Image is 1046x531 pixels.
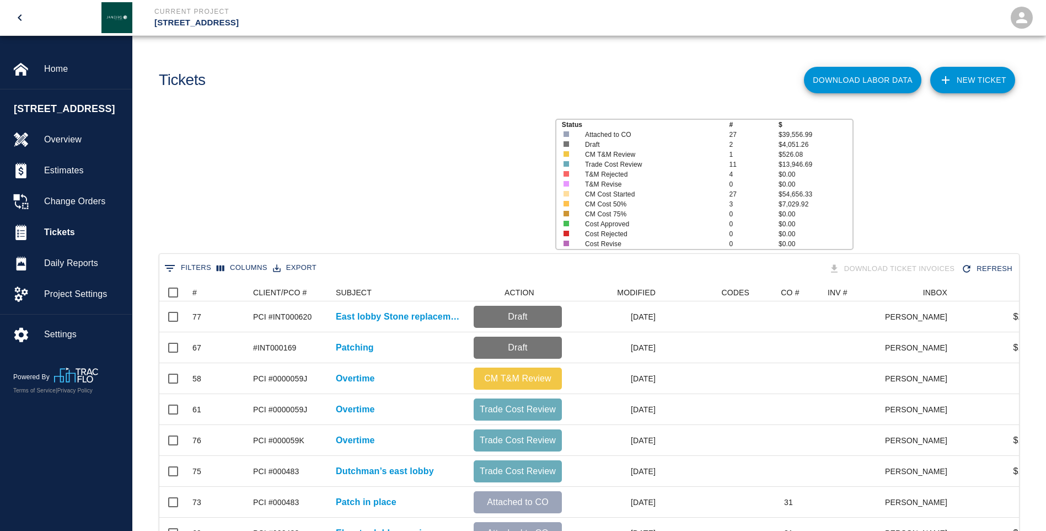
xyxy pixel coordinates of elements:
p: $0.00 [779,209,852,219]
p: Patch in place [336,496,396,509]
p: $7,029.92 [779,199,852,209]
div: [PERSON_NAME] [886,301,953,332]
div: PCI #INT000620 [253,311,312,322]
a: Overtime [336,403,375,416]
div: PCI #0000059J [253,404,307,415]
p: 0 [729,239,779,249]
div: INV # [822,284,886,301]
a: NEW TICKET [930,67,1015,93]
p: 0 [729,219,779,229]
div: ACTION [505,284,534,301]
h1: Tickets [159,71,206,89]
span: Change Orders [44,195,123,208]
div: CLIENT/PCO # [253,284,307,301]
div: INBOX [886,284,953,301]
a: Terms of Service [13,387,56,394]
p: $13,946.69 [779,160,852,169]
p: Trade Cost Review [478,465,557,478]
p: 1 [729,150,779,160]
div: [DATE] [567,363,661,394]
div: MODIFIED [567,284,661,301]
div: [DATE] [567,487,661,518]
div: 61 [192,404,201,415]
p: Draft [585,140,715,150]
button: Export [270,259,319,277]
p: Cost Revise [585,239,715,249]
p: 0 [729,209,779,219]
p: $4,051.26 [779,140,852,150]
a: East lobby Stone replacement [336,310,463,323]
div: # [192,284,197,301]
div: #INT000169 [253,342,297,353]
p: Attached to CO [478,496,557,509]
p: $0.00 [779,219,852,229]
div: SUBJECT [336,284,372,301]
span: [STREET_ADDRESS] [14,102,126,116]
button: Refresh [959,259,1017,279]
p: Current Project [154,7,583,17]
p: Powered By [13,372,54,382]
div: INV # [828,284,847,301]
p: $0.00 [779,239,852,249]
button: Select columns [214,259,270,277]
p: T&M Rejected [585,169,715,179]
span: Settings [44,328,123,341]
p: T&M Revise [585,179,715,189]
p: # [729,120,779,130]
p: Trade Cost Review [585,160,715,169]
div: [DATE] [567,425,661,456]
p: Status [562,120,729,130]
div: [DATE] [567,456,661,487]
div: PCI #000483 [253,466,299,477]
div: [DATE] [567,332,661,363]
span: Home [44,62,123,76]
div: PCI #000483 [253,497,299,508]
div: 58 [192,373,201,384]
p: CM Cost 75% [585,209,715,219]
span: Project Settings [44,288,123,301]
button: Download Labor Data [804,67,921,93]
p: 4 [729,169,779,179]
p: Patching [336,341,374,354]
div: [DATE] [567,301,661,332]
a: Dutchman’s east lobby [336,465,434,478]
div: [PERSON_NAME] [886,332,953,363]
div: Tickets download in groups of 15 [827,259,959,279]
span: Overview [44,133,123,146]
img: Janeiro Inc [101,2,132,33]
p: CM T&M Review [585,150,715,160]
div: 31 [784,497,793,508]
div: CODES [661,284,755,301]
p: Draft [478,341,557,354]
div: MODIFIED [617,284,656,301]
p: Attached to CO [585,130,715,140]
div: CLIENT/PCO # [248,284,330,301]
button: Show filters [162,259,214,277]
div: Refresh the list [959,259,1017,279]
a: Privacy Policy [57,387,93,394]
span: | [56,387,57,394]
p: $0.00 [779,169,852,179]
div: # [187,284,248,301]
div: PCI #000059K [253,435,304,446]
p: Trade Cost Review [478,434,557,447]
div: [DATE] [567,394,661,425]
p: Trade Cost Review [478,403,557,416]
div: ACTION [468,284,567,301]
p: $54,656.33 [779,189,852,199]
p: Draft [478,310,557,323]
div: 75 [192,466,201,477]
span: Estimates [44,164,123,177]
img: TracFlo [54,368,98,383]
a: Overtime [336,434,375,447]
div: [PERSON_NAME] [886,425,953,456]
div: [PERSON_NAME] [886,394,953,425]
p: $526.08 [779,150,852,160]
p: $ [779,120,852,130]
div: 67 [192,342,201,353]
a: Overtime [336,372,375,385]
div: [PERSON_NAME] [886,363,953,394]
